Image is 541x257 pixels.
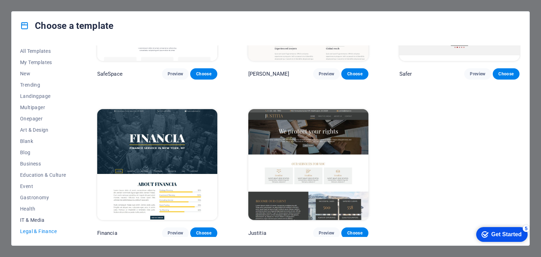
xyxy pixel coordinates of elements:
[248,230,266,237] p: Justitia
[20,105,66,110] span: Multipager
[493,68,520,80] button: Choose
[20,158,66,169] button: Business
[162,227,189,239] button: Preview
[20,93,66,99] span: Landingpage
[20,169,66,181] button: Education & Culture
[20,195,66,200] span: Gastronomy
[6,4,57,18] div: Get Started 5 items remaining, 0% complete
[20,147,66,158] button: Blog
[20,113,66,124] button: Onepager
[20,48,66,54] span: All Templates
[20,192,66,203] button: Gastronomy
[20,161,66,167] span: Business
[20,71,66,76] span: New
[20,150,66,155] span: Blog
[20,183,66,189] span: Event
[313,227,340,239] button: Preview
[248,109,368,220] img: Justitia
[399,70,412,77] p: Safer
[20,226,66,237] button: Legal & Finance
[20,136,66,147] button: Blank
[470,71,485,77] span: Preview
[20,203,66,214] button: Health
[319,71,334,77] span: Preview
[20,138,66,144] span: Blank
[168,71,183,77] span: Preview
[20,20,113,31] h4: Choose a template
[162,68,189,80] button: Preview
[248,70,290,77] p: [PERSON_NAME]
[20,124,66,136] button: Art & Design
[20,90,66,102] button: Landingpage
[20,82,66,88] span: Trending
[319,230,334,236] span: Preview
[341,68,368,80] button: Choose
[190,68,217,80] button: Choose
[20,45,66,57] button: All Templates
[20,217,66,223] span: IT & Media
[52,1,59,8] div: 5
[21,8,51,14] div: Get Started
[97,230,117,237] p: Financia
[20,79,66,90] button: Trending
[20,127,66,133] span: Art & Design
[190,227,217,239] button: Choose
[464,68,491,80] button: Preview
[20,59,66,65] span: My Templates
[313,68,340,80] button: Preview
[20,116,66,121] span: Onepager
[20,228,66,234] span: Legal & Finance
[20,206,66,212] span: Health
[20,68,66,79] button: New
[20,172,66,178] span: Education & Culture
[20,214,66,226] button: IT & Media
[97,109,217,220] img: Financia
[196,230,211,236] span: Choose
[20,181,66,192] button: Event
[196,71,211,77] span: Choose
[341,227,368,239] button: Choose
[498,71,514,77] span: Choose
[347,230,362,236] span: Choose
[20,102,66,113] button: Multipager
[20,57,66,68] button: My Templates
[97,70,123,77] p: SafeSpace
[347,71,362,77] span: Choose
[168,230,183,236] span: Preview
